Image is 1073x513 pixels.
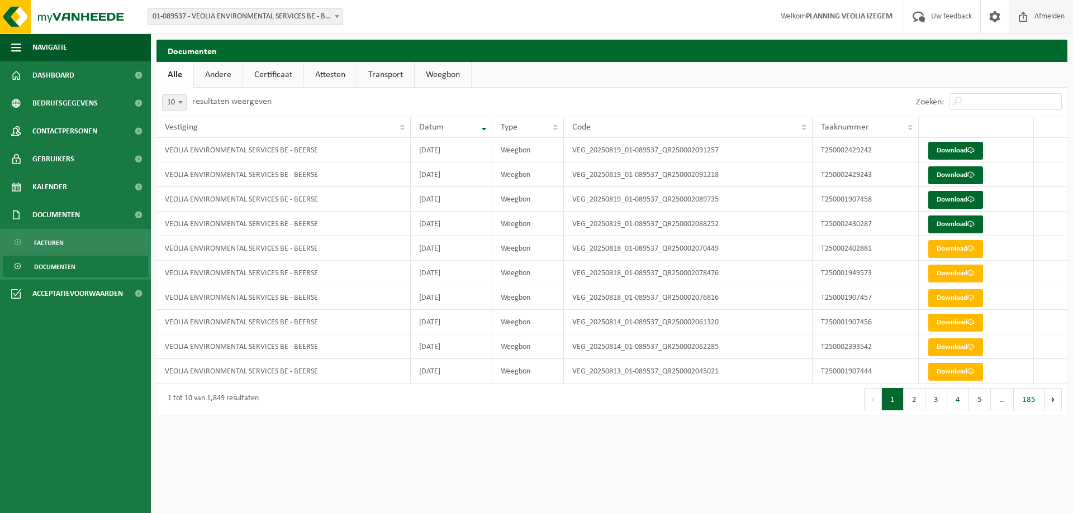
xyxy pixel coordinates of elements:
[492,334,564,359] td: Weegbon
[194,62,243,88] a: Andere
[492,212,564,236] td: Weegbon
[928,215,983,233] a: Download
[492,236,564,261] td: Weegbon
[928,363,983,381] a: Download
[928,338,983,356] a: Download
[564,162,813,187] td: VEG_20250819_01-089537_QR250002091218
[1044,388,1062,410] button: Next
[1014,388,1044,410] button: 185
[411,334,492,359] td: [DATE]
[32,33,67,61] span: Navigatie
[32,89,98,117] span: Bedrijfsgegevens
[564,187,813,212] td: VEG_20250819_01-089537_QR250002089735
[821,123,869,132] span: Taaknummer
[813,212,919,236] td: T250002430287
[492,187,564,212] td: Weegbon
[165,123,198,132] span: Vestiging
[928,166,983,184] a: Download
[564,212,813,236] td: VEG_20250819_01-089537_QR250002088252
[162,389,259,409] div: 1 tot 10 van 1,849 resultaten
[162,94,187,111] span: 10
[501,123,517,132] span: Type
[813,236,919,261] td: T250002402881
[156,162,411,187] td: VEOLIA ENVIRONMENTAL SERVICES BE - BEERSE
[564,236,813,261] td: VEG_20250818_01-089537_QR250002070449
[156,40,1067,61] h2: Documenten
[32,201,80,229] span: Documenten
[156,187,411,212] td: VEOLIA ENVIRONMENTAL SERVICES BE - BEERSE
[357,62,414,88] a: Transport
[32,173,67,201] span: Kalender
[492,285,564,310] td: Weegbon
[163,95,186,111] span: 10
[148,8,343,25] span: 01-089537 - VEOLIA ENVIRONMENTAL SERVICES BE - BEERSE
[492,261,564,285] td: Weegbon
[243,62,303,88] a: Certificaat
[492,162,564,187] td: Weegbon
[492,138,564,162] td: Weegbon
[304,62,357,88] a: Attesten
[3,256,148,277] a: Documenten
[411,285,492,310] td: [DATE]
[564,285,813,310] td: VEG_20250818_01-089537_QR250002076816
[492,359,564,383] td: Weegbon
[813,261,919,285] td: T250001949573
[813,285,919,310] td: T250001907457
[32,61,74,89] span: Dashboard
[572,123,591,132] span: Code
[813,187,919,212] td: T250001907458
[928,314,983,332] a: Download
[928,240,983,258] a: Download
[411,310,492,334] td: [DATE]
[411,162,492,187] td: [DATE]
[813,359,919,383] td: T250001907444
[411,261,492,285] td: [DATE]
[156,261,411,285] td: VEOLIA ENVIRONMENTAL SERVICES BE - BEERSE
[928,142,983,160] a: Download
[411,138,492,162] td: [DATE]
[928,289,983,307] a: Download
[32,280,123,308] span: Acceptatievoorwaarden
[156,310,411,334] td: VEOLIA ENVIRONMENTAL SERVICES BE - BEERSE
[156,334,411,359] td: VEOLIA ENVIRONMENTAL SERVICES BE - BEERSE
[34,256,75,277] span: Documenten
[904,388,925,410] button: 2
[411,236,492,261] td: [DATE]
[564,359,813,383] td: VEG_20250813_01-089537_QR250002045021
[882,388,904,410] button: 1
[813,138,919,162] td: T250002429242
[156,212,411,236] td: VEOLIA ENVIRONMENTAL SERVICES BE - BEERSE
[148,9,343,25] span: 01-089537 - VEOLIA ENVIRONMENTAL SERVICES BE - BEERSE
[3,232,148,253] a: Facturen
[864,388,882,410] button: Previous
[564,261,813,285] td: VEG_20250818_01-089537_QR250002078476
[813,334,919,359] td: T250002393542
[928,265,983,282] a: Download
[991,388,1014,410] span: …
[156,138,411,162] td: VEOLIA ENVIRONMENTAL SERVICES BE - BEERSE
[411,359,492,383] td: [DATE]
[916,98,944,107] label: Zoeken:
[415,62,471,88] a: Weegbon
[969,388,991,410] button: 5
[813,310,919,334] td: T250001907456
[419,123,444,132] span: Datum
[32,145,74,173] span: Gebruikers
[928,191,983,209] a: Download
[156,359,411,383] td: VEOLIA ENVIRONMENTAL SERVICES BE - BEERSE
[806,12,892,21] strong: PLANNING VEOLIA IZEGEM
[492,310,564,334] td: Weegbon
[411,187,492,212] td: [DATE]
[32,117,97,145] span: Contactpersonen
[156,236,411,261] td: VEOLIA ENVIRONMENTAL SERVICES BE - BEERSE
[564,334,813,359] td: VEG_20250814_01-089537_QR250002062285
[564,138,813,162] td: VEG_20250819_01-089537_QR250002091257
[192,97,272,106] label: resultaten weergeven
[813,162,919,187] td: T250002429243
[34,232,64,253] span: Facturen
[411,212,492,236] td: [DATE]
[925,388,947,410] button: 3
[156,285,411,310] td: VEOLIA ENVIRONMENTAL SERVICES BE - BEERSE
[156,62,193,88] a: Alle
[564,310,813,334] td: VEG_20250814_01-089537_QR250002061320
